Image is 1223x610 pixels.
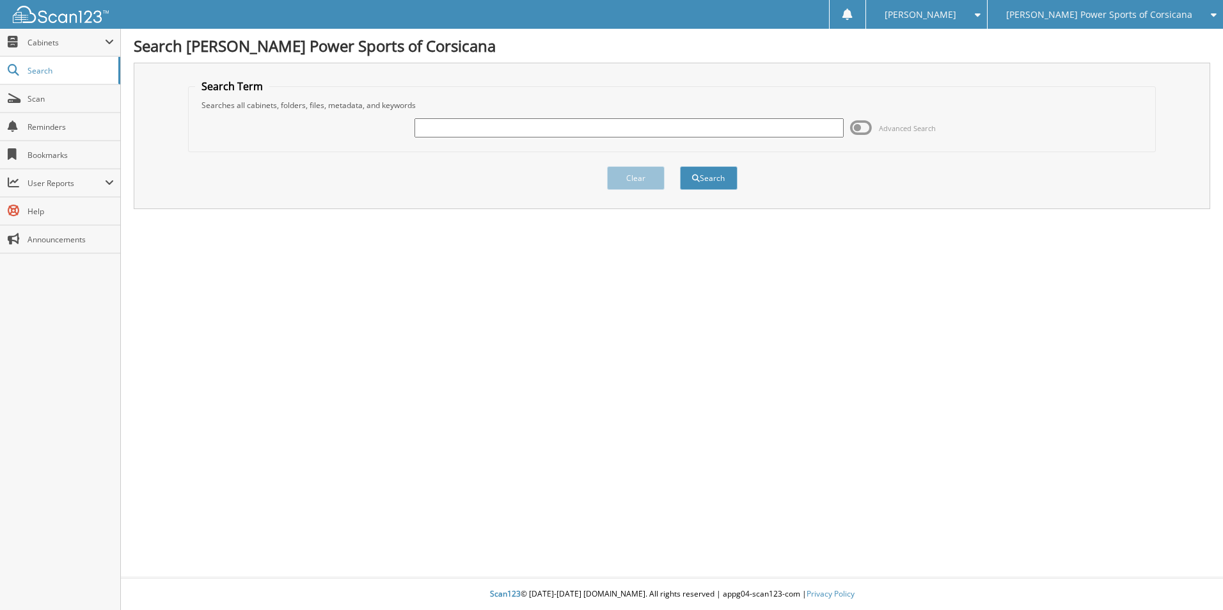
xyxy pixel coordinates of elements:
span: User Reports [28,178,105,189]
a: Privacy Policy [807,588,855,599]
span: Announcements [28,234,114,245]
span: [PERSON_NAME] [885,11,956,19]
button: Search [680,166,738,190]
div: Searches all cabinets, folders, files, metadata, and keywords [195,100,1149,111]
span: Cabinets [28,37,105,48]
div: © [DATE]-[DATE] [DOMAIN_NAME]. All rights reserved | appg04-scan123-com | [121,579,1223,610]
button: Clear [607,166,665,190]
span: Scan [28,93,114,104]
span: Advanced Search [879,123,936,133]
span: Reminders [28,121,114,132]
h1: Search [PERSON_NAME] Power Sports of Corsicana [134,35,1210,56]
img: scan123-logo-white.svg [13,6,109,23]
span: Search [28,65,112,76]
span: Scan123 [490,588,521,599]
iframe: Chat Widget [1159,549,1223,610]
span: Help [28,206,114,217]
span: [PERSON_NAME] Power Sports of Corsicana [1006,11,1192,19]
legend: Search Term [195,79,269,93]
span: Bookmarks [28,150,114,160]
